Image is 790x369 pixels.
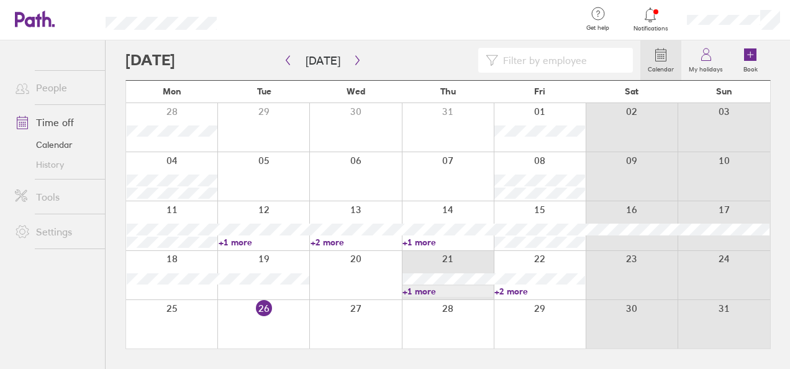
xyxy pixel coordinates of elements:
label: Book [736,62,765,73]
a: Tools [5,184,105,209]
a: People [5,75,105,100]
button: [DATE] [296,50,350,71]
a: +1 more [402,286,493,297]
label: My holidays [681,62,730,73]
input: Filter by employee [498,48,625,72]
span: Thu [440,86,456,96]
span: Get help [578,24,618,32]
a: +2 more [311,237,401,248]
span: Mon [163,86,181,96]
span: Sat [625,86,638,96]
a: Time off [5,110,105,135]
a: History [5,155,105,175]
a: My holidays [681,40,730,80]
span: Sun [716,86,732,96]
a: Book [730,40,770,80]
span: Wed [347,86,365,96]
a: Calendar [640,40,681,80]
a: Settings [5,219,105,244]
span: Tue [257,86,271,96]
span: Fri [534,86,545,96]
span: Notifications [630,25,671,32]
a: +2 more [494,286,585,297]
a: +1 more [402,237,493,248]
label: Calendar [640,62,681,73]
a: +1 more [219,237,309,248]
a: Calendar [5,135,105,155]
a: Notifications [630,6,671,32]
